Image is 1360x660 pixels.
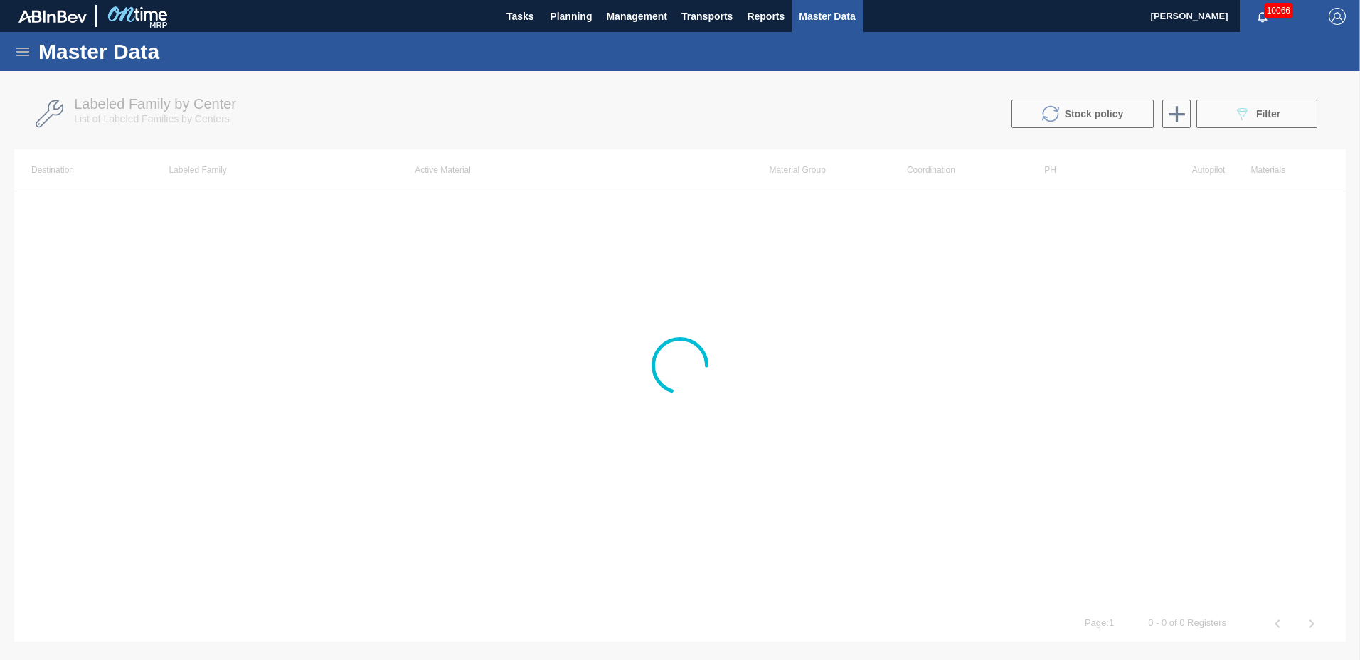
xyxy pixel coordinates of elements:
[38,43,291,60] h1: Master Data
[799,8,855,25] span: Master Data
[681,8,733,25] span: Transports
[550,8,592,25] span: Planning
[1329,8,1346,25] img: Logout
[1240,6,1285,26] button: Notifications
[606,8,667,25] span: Management
[18,10,87,23] img: TNhmsLtSVTkK8tSr43FrP2fwEKptu5GPRR3wAAAABJRU5ErkJggg==
[1264,3,1293,18] span: 10066
[747,8,785,25] span: Reports
[504,8,536,25] span: Tasks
